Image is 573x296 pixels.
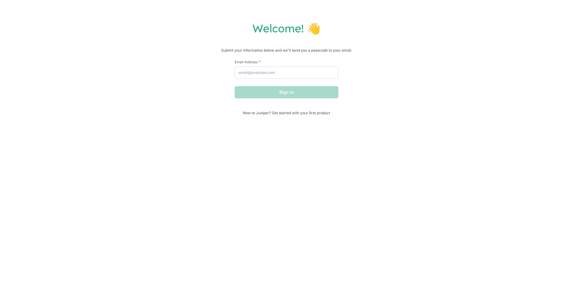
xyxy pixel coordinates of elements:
[6,21,567,35] h1: Welcome! 👋
[235,67,338,79] input: email@example.com
[6,47,567,53] p: Submit your information below and we'll send you a passcode to your email.
[235,60,338,64] label: Email Address
[235,111,338,115] span: New to Juniper? Get started with your first product
[259,60,261,64] span: This field is required.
